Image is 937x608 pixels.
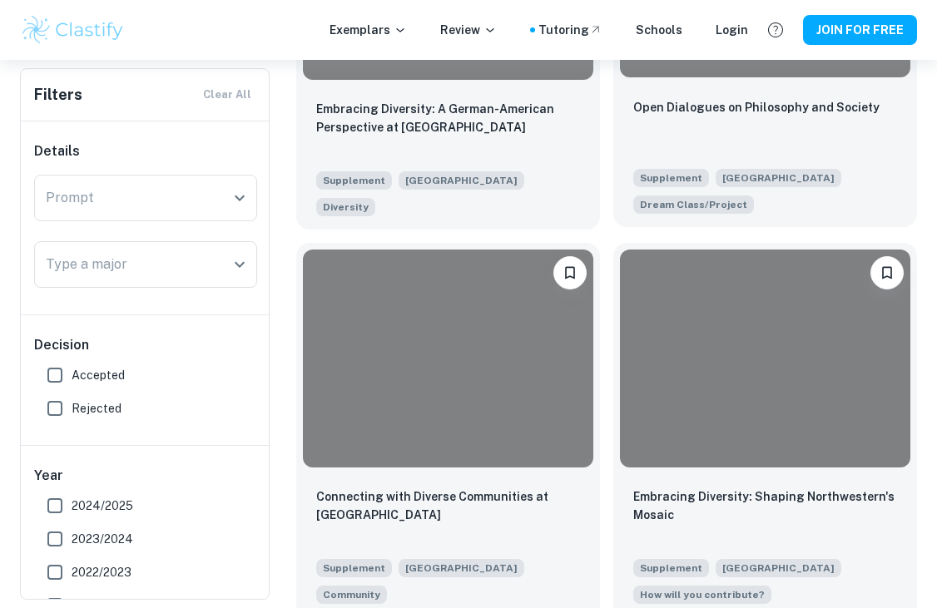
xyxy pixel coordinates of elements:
button: JOIN FOR FREE [803,15,917,45]
span: 2024/2025 [72,497,133,515]
span: Northwestern is a place where people with diverse backgrounds from all over the world can study, ... [316,196,375,216]
span: 2023/2024 [72,530,133,548]
span: Supplement [316,171,392,190]
span: Rejected [72,399,121,418]
button: Please log in to bookmark exemplars [553,256,587,289]
img: Clastify logo [20,13,126,47]
p: Exemplars [330,21,407,39]
span: We want to be sure we’re considering your application in the context of your personal experiences... [633,584,771,604]
button: Help and Feedback [761,16,790,44]
button: Please log in to bookmark exemplars [870,256,904,289]
span: [GEOGRAPHIC_DATA] [716,559,841,577]
button: Open [228,253,251,276]
span: Diversity [323,200,369,215]
span: Northwestern fosters a distinctively interdisciplinary culture. We believe discovery and innovati... [633,194,754,214]
span: 2022/2023 [72,563,131,581]
span: Accepted [72,366,125,384]
button: Open [228,186,251,210]
a: Login [716,21,748,39]
span: How will you contribute? [640,587,765,602]
span: [GEOGRAPHIC_DATA] [399,171,524,190]
p: Open Dialogues on Philosophy and Society [633,98,880,116]
p: Embracing Diversity: Shaping Northwestern's Mosaic [633,487,897,524]
h6: Details [34,141,257,161]
span: [GEOGRAPHIC_DATA] [716,169,841,187]
span: Supplement [633,559,709,577]
span: Supplement [633,169,709,187]
span: Community [323,587,380,602]
p: Connecting with Diverse Communities at Northwestern [316,487,580,524]
h6: Year [34,466,257,486]
p: Embracing Diversity: A German-American Perspective at Northwestern [316,100,580,136]
h6: Filters [34,83,82,106]
span: Dream Class/Project [640,197,747,212]
span: Community and belonging matter at Northwestern. Tell us about one or more communities, networks, ... [316,584,387,604]
h6: Decision [34,335,257,355]
a: Schools [636,21,682,39]
span: [GEOGRAPHIC_DATA] [399,559,524,577]
p: Review [440,21,497,39]
a: Tutoring [538,21,602,39]
span: Supplement [316,559,392,577]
